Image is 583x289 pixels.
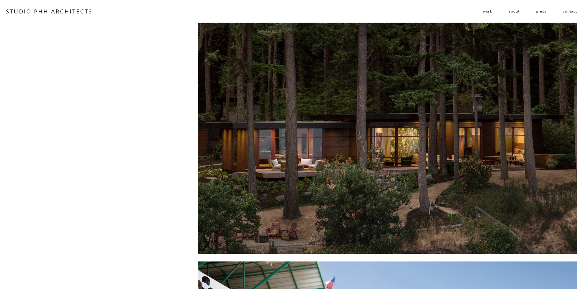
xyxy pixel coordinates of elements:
[536,6,547,16] a: press
[508,6,519,16] a: about
[6,7,92,15] a: STUDIO PHH ARCHITECTS
[563,6,577,16] a: contact
[483,7,492,16] span: work
[483,6,492,16] a: folder dropdown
